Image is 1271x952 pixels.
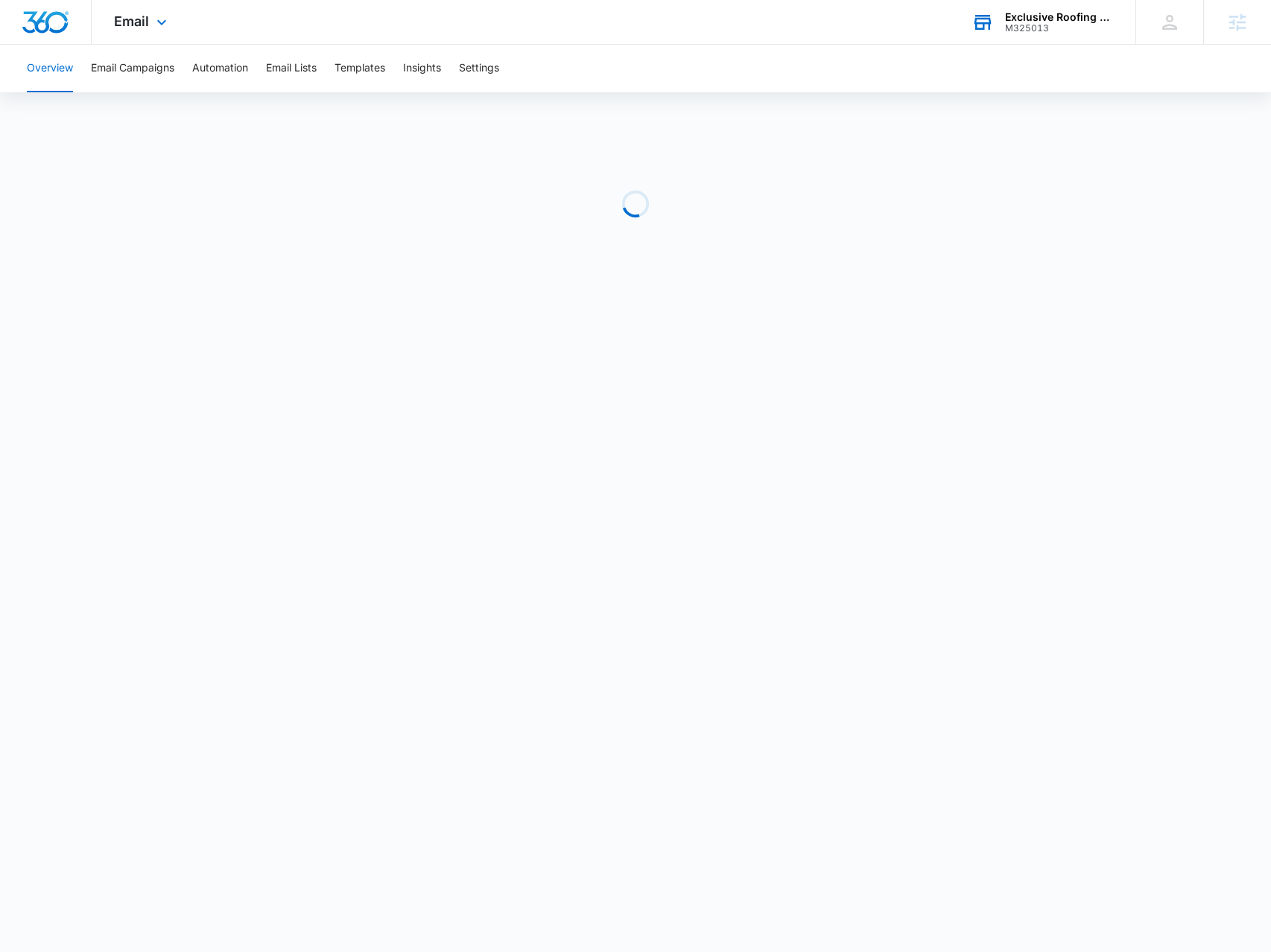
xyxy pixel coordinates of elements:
button: Templates [335,45,385,92]
button: Automation [192,45,248,92]
span: Email [114,13,149,29]
button: Insights [403,45,441,92]
div: account name [1005,11,1114,23]
button: Settings [459,45,499,92]
div: account id [1005,23,1114,33]
button: Overview [27,45,73,92]
button: Email Lists [266,45,317,92]
button: Email Campaigns [91,45,174,92]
